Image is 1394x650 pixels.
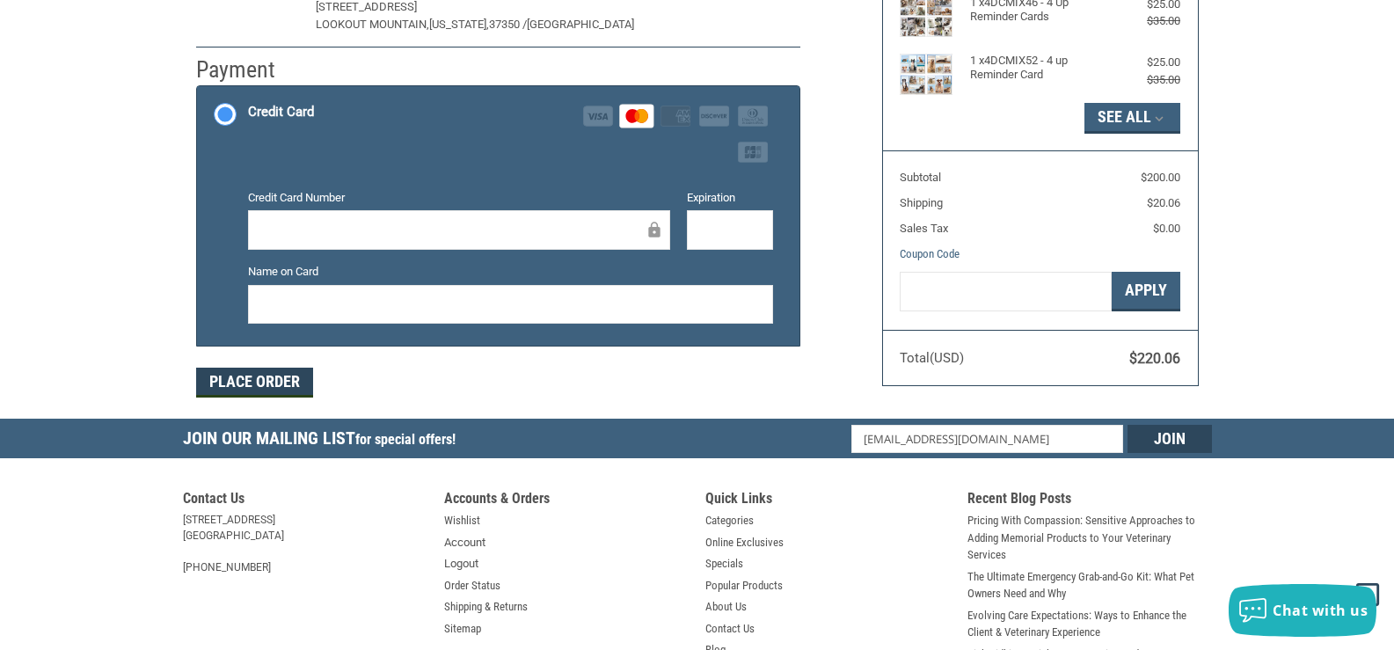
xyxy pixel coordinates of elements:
input: Join [1128,425,1212,453]
span: [GEOGRAPHIC_DATA] [527,18,634,31]
span: Total (USD) [900,350,964,366]
h5: Join Our Mailing List [183,419,464,464]
a: The Ultimate Emergency Grab-and-Go Kit: What Pet Owners Need and Why [967,568,1212,603]
span: Chat with us [1273,601,1368,620]
h5: Contact Us [183,490,427,512]
a: Contact Us [705,620,755,638]
span: LOOKOUT MOUNTAIN, [316,18,429,31]
h5: Quick Links [705,490,950,512]
address: [STREET_ADDRESS] [GEOGRAPHIC_DATA] [PHONE_NUMBER] [183,512,427,575]
h5: Accounts & Orders [444,490,689,512]
button: Place Order [196,368,313,398]
div: $25.00 [1110,54,1180,71]
span: [US_STATE], [429,18,489,31]
a: Order Status [444,577,500,595]
div: Credit Card [248,98,314,127]
label: Credit Card Number [248,189,670,207]
a: Categories [705,512,754,529]
label: Expiration [687,189,773,207]
a: Evolving Care Expectations: Ways to Enhance the Client & Veterinary Experience [967,607,1212,641]
a: Shipping & Returns [444,598,528,616]
a: Specials [705,555,743,573]
span: $0.00 [1153,222,1180,235]
span: Shipping [900,196,943,209]
span: Sales Tax [900,222,948,235]
h5: Recent Blog Posts [967,490,1212,512]
a: Popular Products [705,577,783,595]
h4: 1 x 4DCMIX52 - 4 up Reminder Card [970,54,1106,83]
a: Sitemap [444,620,481,638]
span: $220.06 [1129,350,1180,367]
h2: Payment [196,55,299,84]
input: Email [851,425,1123,453]
div: $35.00 [1110,12,1180,30]
span: $20.06 [1147,196,1180,209]
button: See All [1084,103,1180,133]
a: Account [444,534,485,551]
input: Gift Certificate or Coupon Code [900,272,1112,311]
span: Subtotal [900,171,941,184]
div: $35.00 [1110,71,1180,89]
span: for special offers! [355,431,456,448]
a: About Us [705,598,747,616]
a: Wishlist [444,512,480,529]
a: Pricing With Compassion: Sensitive Approaches to Adding Memorial Products to Your Veterinary Serv... [967,512,1212,564]
span: 37350 / [489,18,527,31]
button: Chat with us [1229,584,1376,637]
a: Logout [444,555,478,573]
button: Apply [1112,272,1180,311]
span: $200.00 [1141,171,1180,184]
label: Name on Card [248,263,773,281]
a: Online Exclusives [705,534,784,551]
a: Coupon Code [900,247,960,260]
